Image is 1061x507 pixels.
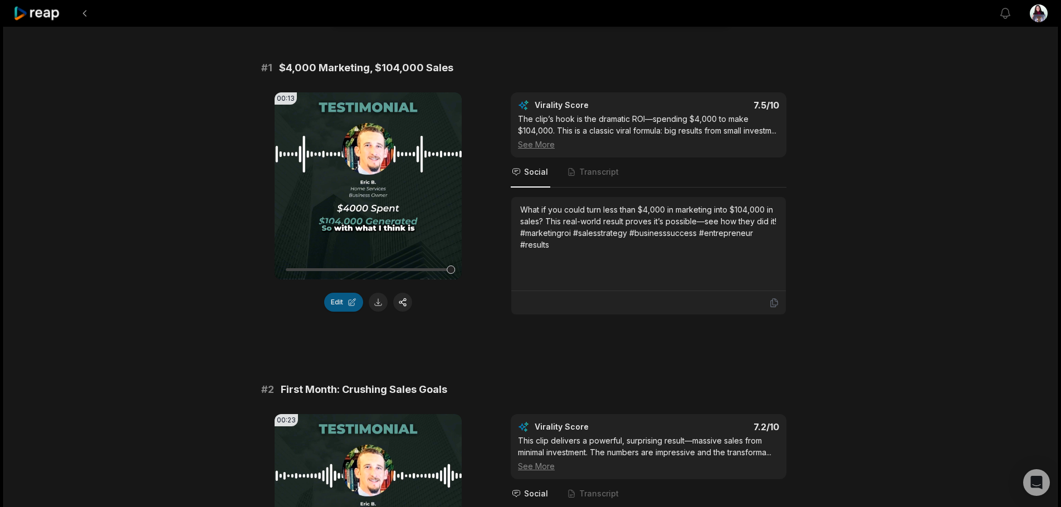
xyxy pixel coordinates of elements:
div: Virality Score [535,421,654,432]
span: First Month: Crushing Sales Goals [281,382,447,397]
span: Social [524,488,548,499]
div: The clip’s hook is the dramatic ROI—spending $4,000 to make $104,000. This is a classic viral for... [518,113,779,150]
span: Transcript [579,488,619,499]
div: See More [518,139,779,150]
span: # 1 [261,60,272,76]
div: Virality Score [535,100,654,111]
div: Open Intercom Messenger [1023,469,1050,496]
div: What if you could turn less than $4,000 in marketing into $104,000 in sales? This real-world resu... [520,204,777,250]
span: Transcript [579,166,619,178]
video: Your browser does not support mp4 format. [275,92,462,279]
div: 7.2 /10 [660,421,780,432]
span: # 2 [261,382,274,397]
div: This clip delivers a powerful, surprising result—massive sales from minimal investment. The numbe... [518,435,779,472]
div: 7.5 /10 [660,100,780,111]
button: Edit [324,293,363,312]
span: $4,000 Marketing, $104,000 Sales [279,60,453,76]
span: Social [524,166,548,178]
div: See More [518,460,779,472]
nav: Tabs [511,157,786,188]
